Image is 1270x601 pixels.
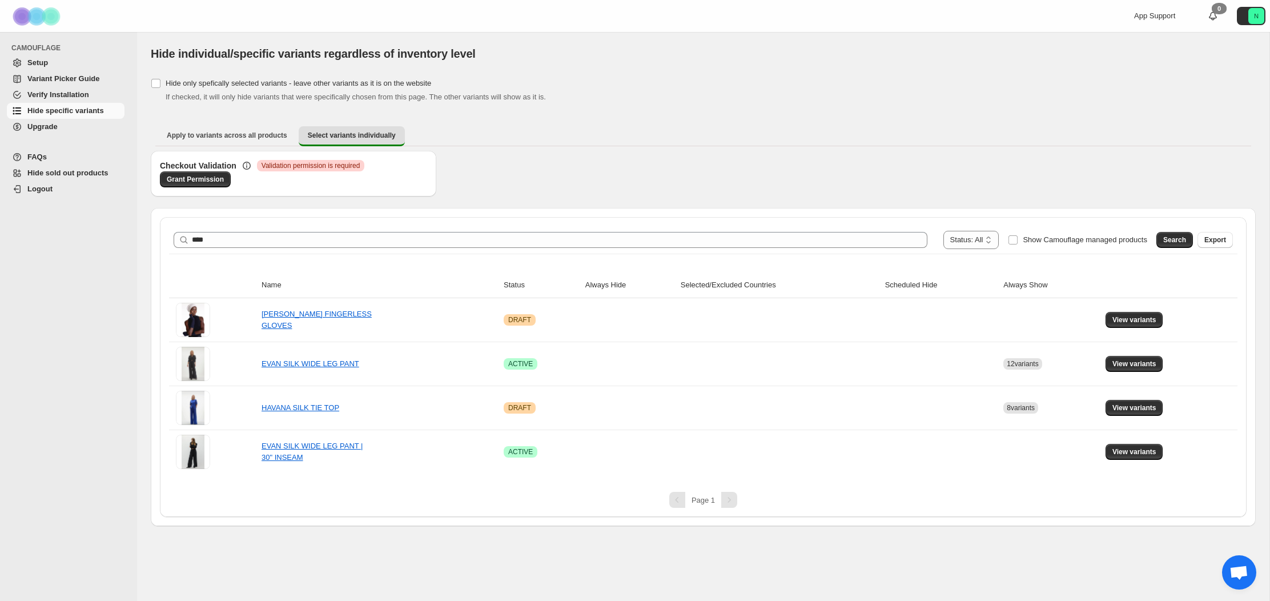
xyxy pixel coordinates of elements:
button: View variants [1106,444,1163,460]
button: Avatar with initials N [1237,7,1265,25]
button: View variants [1106,312,1163,328]
span: Hide specific variants [27,106,104,115]
img: Camouflage [9,1,66,32]
nav: Pagination [169,492,1237,508]
span: DRAFT [508,403,531,412]
div: 0 [1212,3,1227,14]
span: View variants [1112,403,1156,412]
a: Hide sold out products [7,165,124,181]
span: 12 variants [1007,360,1038,368]
button: View variants [1106,400,1163,416]
span: ACTIVE [508,447,533,456]
span: Show Camouflage managed products [1023,235,1147,244]
span: FAQs [27,153,47,161]
span: Upgrade [27,122,58,131]
a: Verify Installation [7,87,124,103]
span: Setup [27,58,48,67]
span: App Support [1134,11,1175,20]
span: CAMOUFLAGE [11,43,129,53]
a: Hide specific variants [7,103,124,119]
span: Export [1204,235,1226,245]
span: Avatar with initials N [1248,8,1264,24]
span: View variants [1112,447,1156,456]
span: View variants [1112,315,1156,324]
text: N [1254,13,1259,19]
span: DRAFT [508,315,531,324]
span: Verify Installation [27,90,89,99]
th: Always Hide [582,273,677,298]
span: Hide only spefically selected variants - leave other variants as it is on the website [166,79,431,87]
span: View variants [1112,359,1156,368]
th: Name [258,273,500,298]
a: 0 [1207,10,1219,22]
div: Open chat [1222,555,1256,590]
span: Grant Permission [167,175,224,184]
a: Grant Permission [160,171,231,187]
button: Export [1197,232,1233,248]
span: Hide sold out products [27,169,108,177]
span: Select variants individually [308,131,396,140]
th: Scheduled Hide [882,273,1000,298]
button: Search [1156,232,1193,248]
span: 8 variants [1007,404,1035,412]
button: Select variants individually [299,126,405,146]
th: Selected/Excluded Countries [677,273,882,298]
th: Always Show [1000,273,1102,298]
div: Select variants individually [151,151,1256,526]
a: [PERSON_NAME] FINGERLESS GLOVES [262,310,372,330]
span: Apply to variants across all products [167,131,287,140]
span: ACTIVE [508,359,533,368]
button: Apply to variants across all products [158,126,296,145]
span: Search [1163,235,1186,245]
a: Upgrade [7,119,124,135]
a: EVAN SILK WIDE LEG PANT [262,359,359,368]
a: EVAN SILK WIDE LEG PANT | 30" INSEAM [262,442,363,462]
span: Logout [27,185,53,193]
a: Variant Picker Guide [7,71,124,87]
th: Status [500,273,582,298]
a: FAQs [7,149,124,165]
span: Variant Picker Guide [27,74,99,83]
a: HAVANA SILK TIE TOP [262,403,339,412]
a: Setup [7,55,124,71]
span: Page 1 [692,496,715,504]
button: View variants [1106,356,1163,372]
a: Logout [7,181,124,197]
span: If checked, it will only hide variants that were specifically chosen from this page. The other va... [166,93,546,101]
h3: Checkout Validation [160,160,236,171]
span: Validation permission is required [262,161,360,170]
span: Hide individual/specific variants regardless of inventory level [151,47,476,60]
